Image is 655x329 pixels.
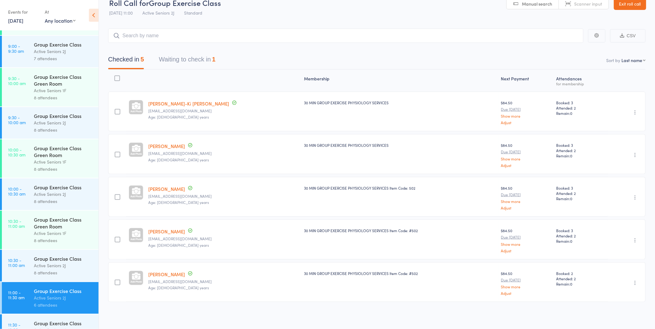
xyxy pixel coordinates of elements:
[570,281,573,286] span: 0
[148,279,299,284] small: Dmrob88@gmail.com
[501,235,551,239] small: Due [DATE]
[2,211,99,249] a: 10:30 -11:00 amGroup Exercise Class Green RoomActive Seniors 1F8 attendees
[34,301,93,309] div: 6 attendees
[45,7,76,17] div: At
[8,186,25,196] time: 10:00 - 10:30 am
[34,216,93,230] div: Group Exercise Class Green Room
[556,233,606,238] span: Attended: 2
[556,142,606,148] span: Booked: 3
[212,56,215,63] div: 1
[8,17,23,24] a: [DATE]
[556,276,606,281] span: Attended: 2
[148,186,185,192] a: [PERSON_NAME]
[148,237,299,241] small: pamhector@hotmail.com
[148,285,209,290] span: Age: [DEMOGRAPHIC_DATA] years
[34,230,93,237] div: Active Seniors 1F
[556,148,606,153] span: Attended: 2
[34,294,93,301] div: Active Seniors 2J
[501,107,551,111] small: Due [DATE]
[34,255,93,262] div: Group Exercise Class
[2,282,99,314] a: 11:00 -11:30 amGroup Exercise ClassActive Seniors 2J6 attendees
[34,55,93,62] div: 7 attendees
[556,110,606,116] span: Remain:
[304,142,496,148] div: 30 MIN GROUP EXERCISE PHYSIOLOGY SERVICES
[159,53,215,69] button: Waiting to check in1
[34,119,93,126] div: Active Seniors 2J
[108,29,584,43] input: Search by name
[622,57,643,63] div: Last name
[148,143,185,149] a: [PERSON_NAME]
[501,285,551,289] a: Show more
[34,198,93,205] div: 8 attendees
[34,320,93,327] div: Group Exercise Class
[556,105,606,110] span: Attended: 2
[304,271,496,276] div: 30 MIN GROUP EXERCISE PHYSIOLOGY SERVICES Item Code: #502
[34,87,93,94] div: Active Seniors 1F
[499,72,554,89] div: Next Payment
[45,17,76,24] div: Any location
[34,145,93,158] div: Group Exercise Class Green Room
[109,10,133,16] span: [DATE] 11:00
[34,48,93,55] div: Active Seniors 2J
[304,100,496,105] div: 30 MIN GROUP EXERCISE PHYSIOLOGY SERVICES
[570,196,573,201] span: 0
[570,153,573,158] span: 0
[501,163,551,167] a: Adjust
[556,196,606,201] span: Remain:
[304,228,496,233] div: 30 MIN GROUP EXERCISE PHYSIOLOGY SERVICES Item Code: #502
[148,228,185,235] a: [PERSON_NAME]
[148,157,209,162] span: Age: [DEMOGRAPHIC_DATA] years
[184,10,202,16] span: Standard
[2,68,99,106] a: 9:30 -10:00 amGroup Exercise Class Green RoomActive Seniors 1F8 attendees
[501,142,551,167] div: $84.50
[142,10,174,16] span: Active Seniors 2J
[2,36,99,67] a: 9:00 -9:30 amGroup Exercise ClassActive Seniors 2J7 attendees
[2,178,99,210] a: 10:00 -10:30 amGroup Exercise ClassActive Seniors 2J8 attendees
[501,114,551,118] a: Show more
[556,100,606,105] span: Booked: 3
[501,206,551,210] a: Adjust
[501,291,551,295] a: Adjust
[501,228,551,252] div: $84.50
[8,290,25,300] time: 11:00 - 11:30 am
[304,185,496,191] div: 30 MIN GROUP EXERCISE PHYSIOLOGY SERVICES Item Code: 502
[148,271,185,277] a: [PERSON_NAME]
[607,57,620,63] label: Sort by
[522,1,552,7] span: Manual search
[34,112,93,119] div: Group Exercise Class
[8,147,25,157] time: 10:00 - 10:30 am
[501,150,551,154] small: Due [DATE]
[141,56,144,63] div: 5
[2,139,99,178] a: 10:00 -10:30 amGroup Exercise Class Green RoomActive Seniors 1F8 attendees
[501,192,551,197] small: Due [DATE]
[501,120,551,124] a: Adjust
[556,185,606,191] span: Booked: 3
[610,29,646,43] button: CSV
[34,269,93,276] div: 8 attendees
[34,126,93,133] div: 8 attendees
[302,72,499,89] div: Membership
[556,82,606,86] div: for membership
[34,73,93,87] div: Group Exercise Class Green Room
[34,237,93,244] div: 8 attendees
[148,242,209,248] span: Age: [DEMOGRAPHIC_DATA] years
[556,238,606,244] span: Remain:
[148,200,209,205] span: Age: [DEMOGRAPHIC_DATA] years
[574,1,602,7] span: Scanner input
[34,94,93,101] div: 8 attendees
[501,157,551,161] a: Show more
[34,287,93,294] div: Group Exercise Class
[108,53,144,69] button: Checked in5
[148,194,299,198] small: mhpurple@bigpond.net.au
[501,249,551,253] a: Adjust
[554,72,608,89] div: Atten­dances
[148,109,299,113] small: ciddyw@live.com.au
[556,271,606,276] span: Booked: 2
[8,115,26,125] time: 9:30 - 10:00 am
[2,250,99,282] a: 10:30 -11:00 amGroup Exercise ClassActive Seniors 2J8 attendees
[34,262,93,269] div: Active Seniors 2J
[556,191,606,196] span: Attended: 2
[8,7,39,17] div: Events for
[34,41,93,48] div: Group Exercise Class
[556,281,606,286] span: Remain:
